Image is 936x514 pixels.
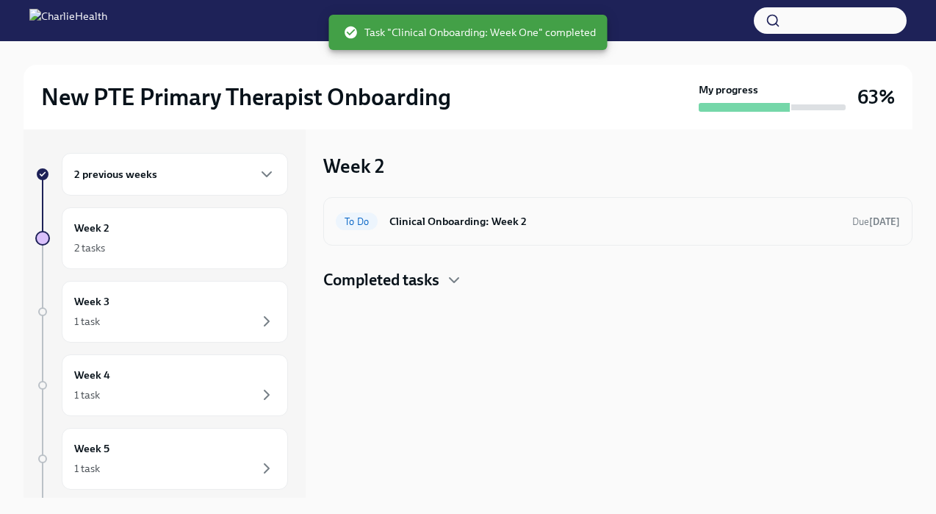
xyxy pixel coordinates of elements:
[41,82,451,112] h2: New PTE Primary Therapist Onboarding
[323,153,384,179] h3: Week 2
[29,9,107,32] img: CharlieHealth
[74,220,109,236] h6: Week 2
[336,210,900,233] a: To DoClinical Onboarding: Week 2Due[DATE]
[35,354,288,416] a: Week 41 task
[74,166,157,182] h6: 2 previous weeks
[74,388,100,402] div: 1 task
[323,269,912,291] div: Completed tasks
[869,216,900,227] strong: [DATE]
[323,269,439,291] h4: Completed tasks
[62,153,288,196] div: 2 previous weeks
[74,240,105,255] div: 2 tasks
[857,84,895,110] h3: 63%
[389,213,840,229] h6: Clinical Onboarding: Week 2
[852,216,900,227] span: Due
[35,207,288,269] a: Week 22 tasks
[852,215,900,229] span: August 30th, 2025 09:00
[344,25,596,40] span: Task "Clinical Onboarding: Week One" completed
[74,367,110,383] h6: Week 4
[35,281,288,343] a: Week 31 task
[336,216,378,227] span: To Do
[74,293,109,310] h6: Week 3
[699,82,758,97] strong: My progress
[74,461,100,476] div: 1 task
[35,428,288,490] a: Week 51 task
[74,440,109,457] h6: Week 5
[74,314,100,329] div: 1 task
